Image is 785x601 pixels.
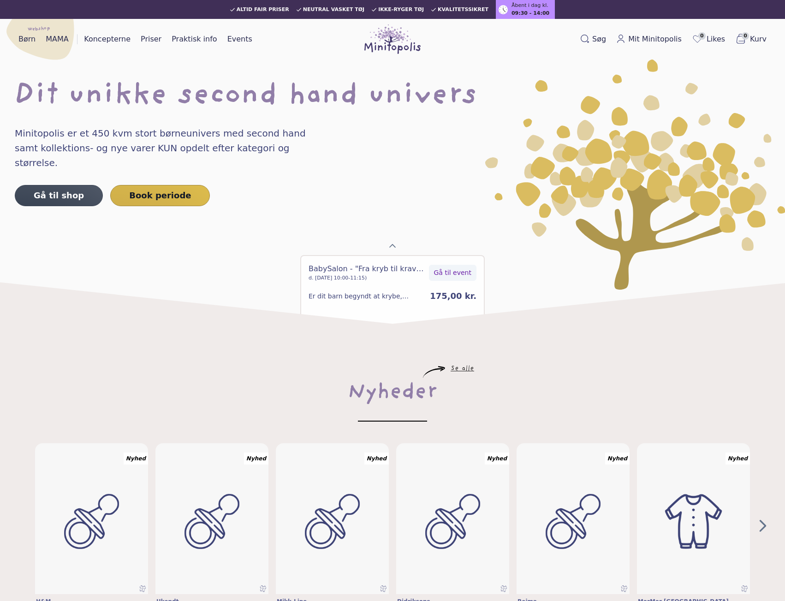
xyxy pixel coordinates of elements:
div: Nyhed [605,452,630,464]
div: Nyhed [244,452,268,464]
div: Nyheder [348,378,437,408]
span: Søg [592,34,606,45]
a: Accessories til børnAccessories til børnNyhed [396,443,509,594]
button: Søg [577,32,610,47]
span: Åbent i dag kl. [511,2,548,10]
div: d. [DATE] 10:00-11:15) [309,274,425,282]
a: Børn [15,32,39,47]
img: Accessories til børn [155,443,268,600]
button: Previous Page [385,238,400,253]
span: 175,00 kr. [430,291,476,301]
div: Er dit barn begyndt at krybe, kravle – eller øver sig på at komme fremad? [309,292,422,301]
span: 0 [742,32,749,40]
button: Gå til event [429,265,476,281]
span: Ikke-ryger tøj [378,7,424,12]
span: Mit Minitopolis [628,34,682,45]
a: Book periode [110,185,210,206]
button: Next Page [755,518,770,533]
a: Koncepterne [80,32,134,47]
a: 0Likes [688,31,729,47]
a: Gå til shop [15,185,103,206]
span: Kvalitetssikret [438,7,488,12]
img: Minitopolis' logo som et gul blomst [485,60,785,290]
img: Accessories til børn [396,443,509,600]
img: Minitopolis logo [364,24,421,54]
div: Nyhed [124,452,148,464]
div: BabySalon - "Fra kryb til kravl – giv dit barn et stærkt fundament" v. [PERSON_NAME] fra Små Skridt. [309,263,425,274]
div: 0 [300,255,485,336]
h4: Minitopolis er et 450 kvm stort børneunivers med second hand samt kollektions- og nye varer KUN o... [15,126,325,170]
div: Nyhed [485,452,509,464]
a: MAMA [42,32,72,47]
span: 09:30 - 14:00 [511,10,549,18]
a: Accessories til børnAccessories til børnNyhed [35,443,148,594]
span: Altid fair priser [237,7,289,12]
img: Accessories til børn [276,443,389,600]
button: 0Kurv [731,31,770,47]
h1: Dit unikke second hand univers [15,82,770,111]
div: Nyhed [364,452,389,464]
img: Børnetøj [637,443,750,600]
img: Accessories til børn [517,443,630,600]
div: Nyhed [726,452,750,464]
a: Events [224,32,256,47]
a: Priser [137,32,165,47]
a: Accessories til børnAccessories til børnNyhed [517,443,630,594]
img: Accessories til børn [35,443,148,600]
a: Se alle [451,366,474,372]
span: 0 [698,32,706,40]
span: Gå til event [434,268,471,278]
span: Kurv [750,34,767,45]
a: Accessories til børnAccessories til børnNyhed [276,443,389,594]
a: BørnetøjBørnetøjNyhed [637,443,750,594]
a: Mit Minitopolis [613,32,685,47]
span: Neutral vasket tøj [303,7,365,12]
span: Likes [707,34,725,45]
a: Accessories til børnAccessories til børnNyhed [155,443,268,594]
a: Praktisk info [168,32,220,47]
